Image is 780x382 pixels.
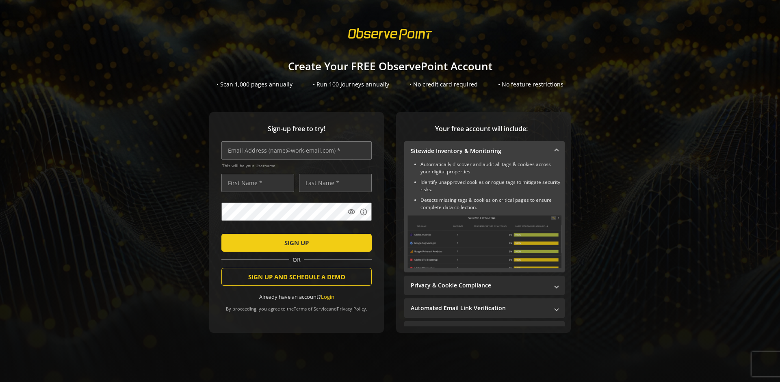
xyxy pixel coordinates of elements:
[222,163,372,168] span: This will be your Username
[337,306,366,312] a: Privacy Policy
[409,80,478,88] div: • No credit card required
[420,196,561,211] li: Detects missing tags & cookies on critical pages to ensure complete data collection.
[321,293,334,300] a: Login
[498,80,563,88] div: • No feature restrictions
[221,234,372,252] button: SIGN UP
[221,300,372,312] div: By proceeding, you agree to the and .
[221,141,372,160] input: Email Address (name@work-email.com) *
[289,256,304,264] span: OR
[221,174,294,192] input: First Name *
[284,235,309,250] span: SIGN UP
[221,124,372,134] span: Sign-up free to try!
[221,293,372,301] div: Already have an account?
[411,304,548,312] mat-panel-title: Automated Email Link Verification
[294,306,329,312] a: Terms of Service
[313,80,389,88] div: • Run 100 Journeys annually
[217,80,292,88] div: • Scan 1,000 pages annually
[248,270,345,284] span: SIGN UP AND SCHEDULE A DEMO
[347,208,355,216] mat-icon: visibility
[404,321,565,341] mat-expansion-panel-header: Performance Monitoring with Web Vitals
[420,179,561,193] li: Identify unapproved cookies or rogue tags to mitigate security risks.
[404,124,559,134] span: Your free account will include:
[407,215,561,268] img: Sitewide Inventory & Monitoring
[404,141,565,161] mat-expansion-panel-header: Sitewide Inventory & Monitoring
[299,174,372,192] input: Last Name *
[360,208,368,216] mat-icon: info
[420,161,561,175] li: Automatically discover and audit all tags & cookies across your digital properties.
[221,268,372,286] button: SIGN UP AND SCHEDULE A DEMO
[404,276,565,295] mat-expansion-panel-header: Privacy & Cookie Compliance
[411,281,548,289] mat-panel-title: Privacy & Cookie Compliance
[411,147,548,155] mat-panel-title: Sitewide Inventory & Monitoring
[404,298,565,318] mat-expansion-panel-header: Automated Email Link Verification
[404,161,565,272] div: Sitewide Inventory & Monitoring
